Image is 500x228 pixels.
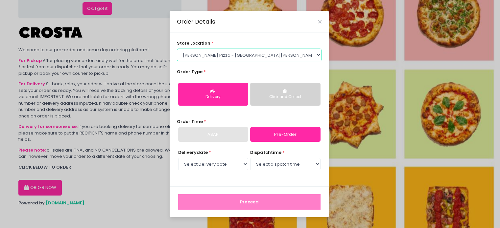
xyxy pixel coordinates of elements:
div: Delivery [183,94,244,100]
button: Delivery [178,83,248,106]
button: Proceed [178,194,321,210]
div: Click and Collect [255,94,316,100]
span: dispatch time [250,149,281,155]
span: Order Time [177,118,203,125]
span: Order Type [177,69,202,75]
span: store location [177,40,210,46]
button: Click and Collect [250,83,320,106]
span: Delivery date [178,149,208,155]
div: Order Details [177,17,215,26]
button: Close [318,20,321,23]
a: Pre-Order [250,127,320,142]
